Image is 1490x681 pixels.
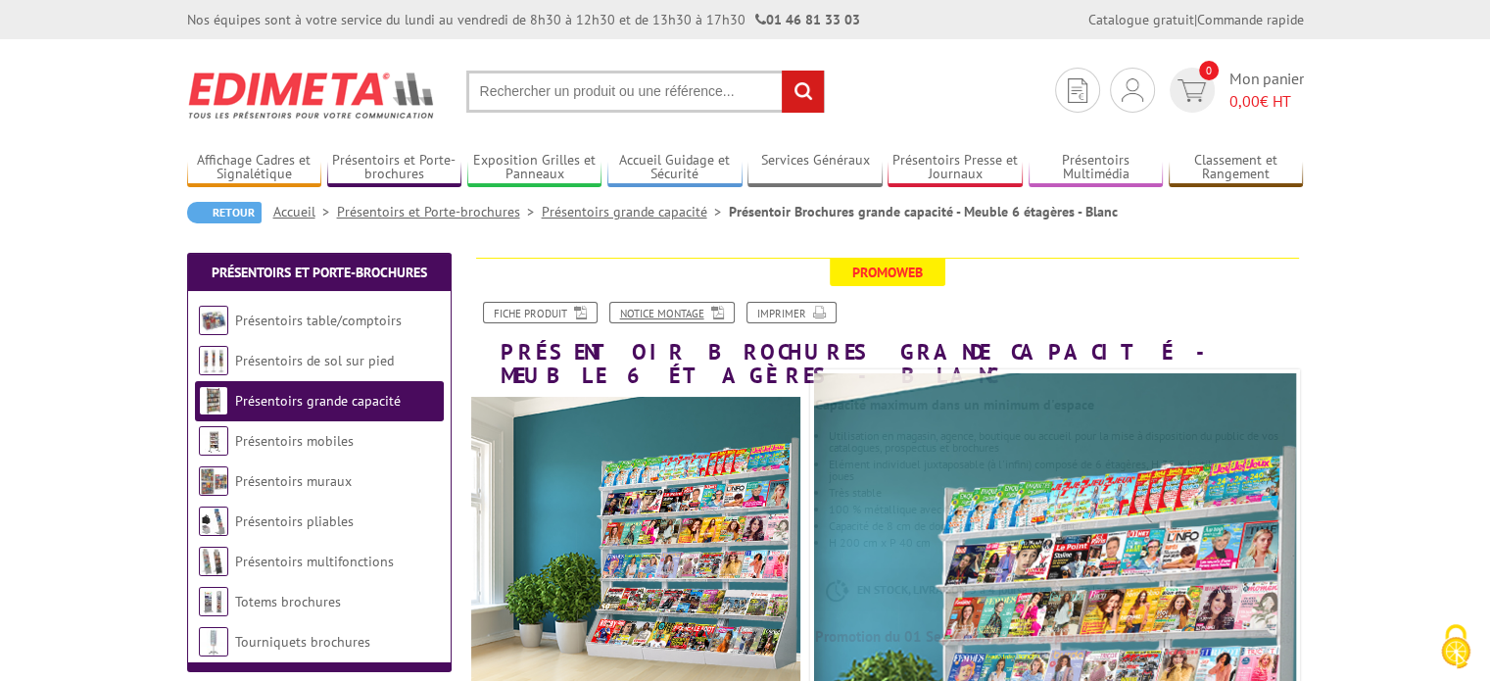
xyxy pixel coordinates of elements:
[337,203,542,220] a: Présentoirs et Porte-brochures
[212,264,427,281] a: Présentoirs et Porte-brochures
[609,302,735,323] a: Notice Montage
[1088,11,1194,28] a: Catalogue gratuit
[830,259,945,286] span: Promoweb
[747,152,883,184] a: Services Généraux
[199,346,228,375] img: Présentoirs de sol sur pied
[1088,10,1304,29] div: |
[199,426,228,456] img: Présentoirs mobiles
[199,466,228,496] img: Présentoirs muraux
[1068,78,1087,103] img: devis rapide
[542,203,729,220] a: Présentoirs grande capacité
[782,71,824,113] input: rechercher
[1421,614,1490,681] button: Cookies (fenêtre modale)
[235,593,341,610] a: Totems brochures
[199,507,228,536] img: Présentoirs pliables
[235,392,401,410] a: Présentoirs grande capacité
[746,302,837,323] a: Imprimer
[483,302,598,323] a: Fiche produit
[327,152,462,184] a: Présentoirs et Porte-brochures
[199,627,228,657] img: Tourniquets brochures
[199,587,228,616] img: Totems brochures
[1169,152,1304,184] a: Classement et Rangement
[187,10,860,29] div: Nos équipes sont à votre service du lundi au vendredi de 8h30 à 12h30 et de 13h30 à 17h30
[187,152,322,184] a: Affichage Cadres et Signalétique
[1229,90,1304,113] span: € HT
[187,59,437,131] img: Edimeta
[1229,91,1260,111] span: 0,00
[467,152,602,184] a: Exposition Grilles et Panneaux
[1122,78,1143,102] img: devis rapide
[199,306,228,335] img: Présentoirs table/comptoirs
[755,11,860,28] strong: 01 46 81 33 03
[1165,68,1304,113] a: devis rapide 0 Mon panier 0,00€ HT
[1197,11,1304,28] a: Commande rapide
[466,71,825,113] input: Rechercher un produit ou une référence...
[1029,152,1164,184] a: Présentoirs Multimédia
[1229,68,1304,113] span: Mon panier
[199,547,228,576] img: Présentoirs multifonctions
[1178,79,1206,102] img: devis rapide
[235,512,354,530] a: Présentoirs pliables
[235,472,352,490] a: Présentoirs muraux
[273,203,337,220] a: Accueil
[1199,61,1219,80] span: 0
[607,152,743,184] a: Accueil Guidage et Sécurité
[235,312,402,329] a: Présentoirs table/comptoirs
[729,202,1118,221] li: Présentoir Brochures grande capacité - Meuble 6 étagères - Blanc
[235,432,354,450] a: Présentoirs mobiles
[199,386,228,415] img: Présentoirs grande capacité
[888,152,1023,184] a: Présentoirs Presse et Journaux
[235,553,394,570] a: Présentoirs multifonctions
[1431,622,1480,671] img: Cookies (fenêtre modale)
[187,202,262,223] a: Retour
[235,633,370,651] a: Tourniquets brochures
[235,352,394,369] a: Présentoirs de sol sur pied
